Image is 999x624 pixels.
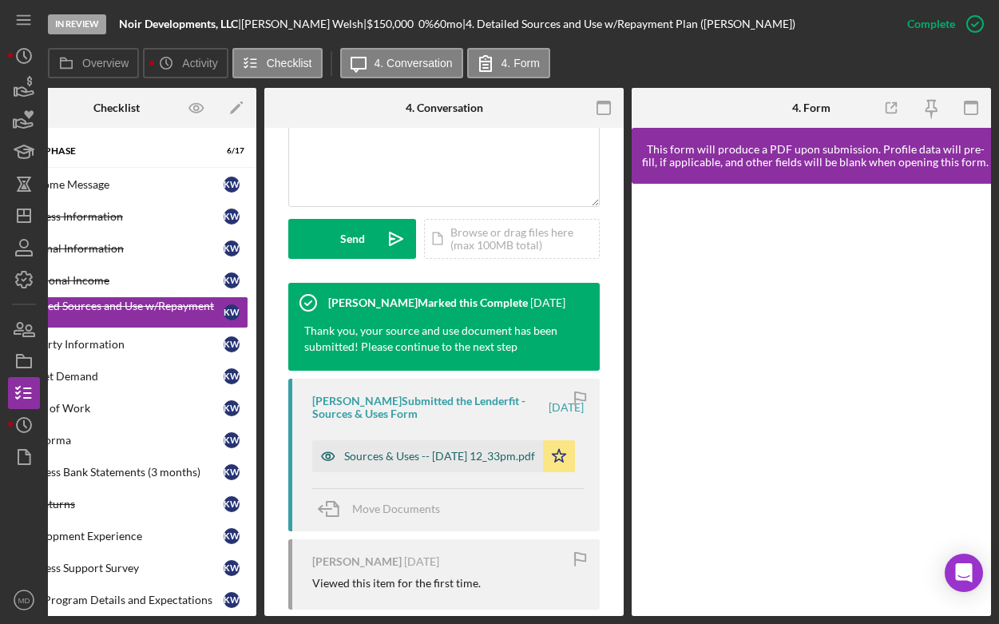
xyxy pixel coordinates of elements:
div: Market Demand [18,370,224,383]
div: K W [224,464,240,480]
div: K W [224,432,240,448]
button: MD [8,584,40,616]
div: Welcome Message [18,178,224,191]
div: Viewed this item for the first time. [312,577,481,590]
div: 60 mo [434,18,462,30]
div: Personal Information [18,242,224,255]
div: Business Support Survey [18,562,224,574]
time: 2025-07-04 16:25 [404,555,439,568]
label: Overview [82,57,129,70]
button: Activity [143,48,228,78]
button: 4. Form [467,48,550,78]
div: 0 % [418,18,434,30]
div: Property Information [18,338,224,351]
div: In Review [48,14,106,34]
div: K W [224,272,240,288]
div: Pro Forma [18,434,224,447]
div: K W [224,400,240,416]
div: K W [224,560,240,576]
div: Business Information [18,210,224,223]
label: 4. Conversation [375,57,453,70]
div: Scope of Work [18,402,224,415]
div: K W [224,240,240,256]
label: Checklist [267,57,312,70]
div: Loan Program Details and Expectations [18,594,224,606]
div: K W [224,177,240,193]
div: K W [224,528,240,544]
div: [PERSON_NAME] Submitted the Lenderfit - Sources & Uses Form [312,395,546,420]
div: Detailed Sources and Use w/Repayment Plan [18,300,224,325]
div: K W [224,336,240,352]
span: Move Documents [352,502,440,515]
button: Send [288,219,416,259]
button: Checklist [232,48,323,78]
iframe: Lenderfit form [648,200,977,600]
div: 6 / 17 [216,146,244,156]
button: 4. Conversation [340,48,463,78]
div: Tax Returns [18,498,224,511]
div: K W [224,592,240,608]
div: K W [224,209,240,225]
div: Complete [907,8,955,40]
div: Sources & Uses -- [DATE] 12_33pm.pdf [344,450,535,463]
span: $150,000 [367,17,414,30]
div: Send [340,219,365,259]
button: Overview [48,48,139,78]
div: Thank you, your source and use document has been submitted! Please continue to the next step [304,323,568,355]
button: Sources & Uses -- [DATE] 12_33pm.pdf [312,440,575,472]
div: | [119,18,241,30]
div: Business Bank Statements (3 months) [18,466,224,479]
div: K W [224,304,240,320]
div: 4. Conversation [406,101,483,114]
div: 4. Form [792,101,831,114]
div: K W [224,496,240,512]
div: Development Experience [18,530,224,543]
div: [PERSON_NAME] Welsh | [241,18,367,30]
time: 2025-07-23 14:17 [530,296,565,309]
div: Additional Income [18,274,224,287]
label: 4. Form [501,57,540,70]
div: [PERSON_NAME] [312,555,402,568]
div: Intake Phase [9,146,204,156]
b: Noir Developments, LLC [119,17,238,30]
div: | 4. Detailed Sources and Use w/Repayment Plan ([PERSON_NAME]) [462,18,795,30]
div: Checklist [93,101,140,114]
div: Open Intercom Messenger [945,554,983,592]
div: K W [224,368,240,384]
button: Move Documents [312,489,456,529]
label: Activity [182,57,217,70]
div: [PERSON_NAME] Marked this Complete [328,296,528,309]
div: This form will produce a PDF upon submission. Profile data will pre-fill, if applicable, and othe... [640,143,991,169]
button: Complete [891,8,991,40]
text: MD [18,596,30,605]
time: 2025-07-04 16:33 [549,401,584,414]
